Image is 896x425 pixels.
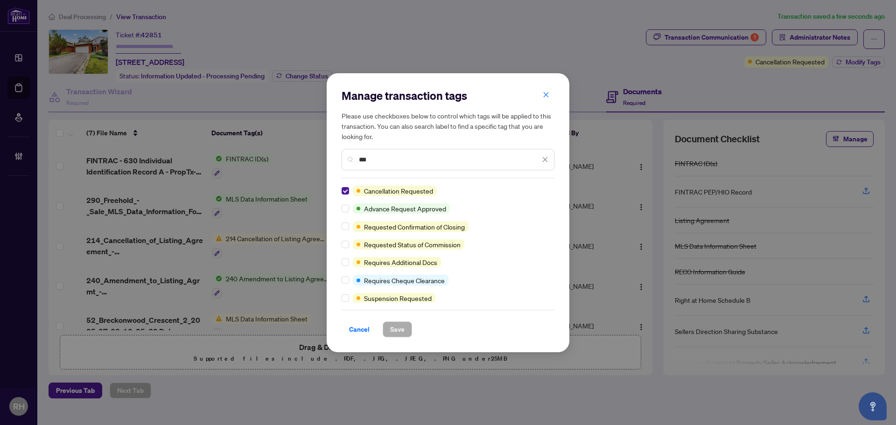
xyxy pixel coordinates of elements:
span: Cancel [349,322,370,337]
span: Requires Additional Docs [364,257,437,267]
h5: Please use checkboxes below to control which tags will be applied to this transaction. You can al... [342,111,554,141]
span: Advance Request Approved [364,203,446,214]
span: close [542,156,548,163]
span: Requested Confirmation of Closing [364,222,465,232]
span: Cancellation Requested [364,186,433,196]
span: close [543,91,549,98]
span: Requested Status of Commission [364,239,461,250]
span: Suspension Requested [364,293,432,303]
button: Cancel [342,321,377,337]
h2: Manage transaction tags [342,88,554,103]
button: Save [383,321,412,337]
span: Requires Cheque Clearance [364,275,445,286]
button: Open asap [859,392,887,420]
